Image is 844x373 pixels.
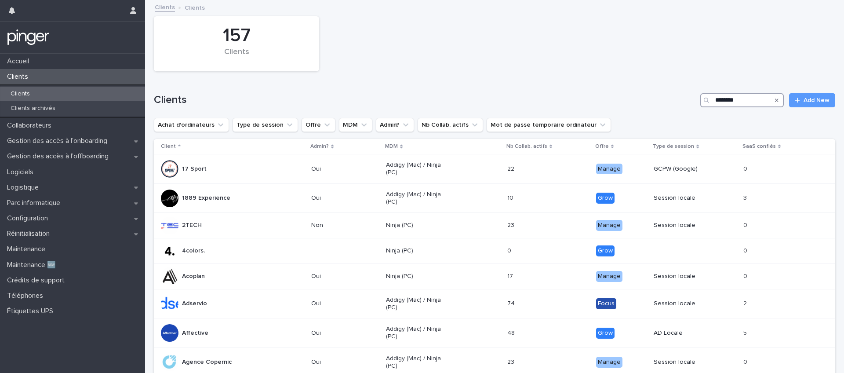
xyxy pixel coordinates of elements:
p: Clients [185,2,205,12]
tr: 4colors.-Ninja (PC)00 Grow-00 [154,238,835,264]
tr: 2TECHNonNinja (PC)2323 ManageSession locale00 [154,213,835,238]
p: 1889 Experience [182,194,230,202]
p: Addigy (Mac) / Ninja (PC) [386,355,449,370]
img: mTgBEunGTSyRkCgitkcU [7,29,50,46]
p: GCPW (Google) [654,165,717,173]
p: Réinitialisation [4,230,57,238]
div: Grow [596,245,615,256]
div: Manage [596,220,622,231]
div: Manage [596,164,622,175]
p: 0 [743,164,749,173]
p: MDM [385,142,398,151]
p: Addigy (Mac) / Ninja (PC) [386,161,449,176]
p: 0 [507,245,513,255]
p: Offre [595,142,609,151]
p: Gestion des accès à l’onboarding [4,137,114,145]
div: Focus [596,298,616,309]
tr: AcoplanOuiNinja (PC)1717 ManageSession locale00 [154,263,835,289]
p: 0 [743,271,749,280]
p: Crédits de support [4,276,72,285]
button: Mot de passe temporaire ordinateur [487,118,611,132]
p: SaaS confiés [742,142,776,151]
p: Ninja (PC) [386,222,449,229]
div: Grow [596,193,615,204]
p: 23 [507,357,516,366]
p: - [654,247,717,255]
tr: 1889 ExperienceOuiAddigy (Mac) / Ninja (PC)1010 GrowSession locale33 [154,183,835,213]
p: Oui [311,358,374,366]
div: Manage [596,271,622,282]
p: Non [311,222,374,229]
p: 74 [507,298,517,307]
p: Parc informatique [4,199,67,207]
p: Ninja (PC) [386,247,449,255]
p: - [311,247,374,255]
p: Session locale [654,273,717,280]
p: Adservio [182,300,207,307]
p: Addigy (Mac) / Ninja (PC) [386,191,449,206]
p: Clients archivés [4,105,62,112]
div: Clients [169,48,304,66]
p: Addigy (Mac) / Ninja (PC) [386,296,449,311]
p: Session locale [654,358,717,366]
p: Oui [311,194,374,202]
p: Configuration [4,214,55,223]
p: Oui [311,300,374,307]
p: Oui [311,329,374,337]
button: MDM [339,118,372,132]
p: 0 [743,357,749,366]
p: 10 [507,193,515,202]
div: 157 [169,25,304,47]
h1: Clients [154,94,697,106]
span: Add New [804,97,829,103]
p: 22 [507,164,516,173]
p: 23 [507,220,516,229]
button: Admin? [376,118,414,132]
p: Gestion des accès à l’offboarding [4,152,116,161]
p: Clients [4,90,37,98]
p: Session locale [654,222,717,229]
p: 5 [743,328,749,337]
tr: AffectiveOuiAddigy (Mac) / Ninja (PC)4848 GrowAD Locale55 [154,318,835,348]
p: Étiquettes UPS [4,307,60,315]
p: 3 [743,193,749,202]
p: Accueil [4,57,36,66]
p: Type de session [653,142,694,151]
p: Ninja (PC) [386,273,449,280]
p: Logiciels [4,168,40,176]
button: Nb Collab. actifs [418,118,483,132]
p: Client [161,142,176,151]
p: Nb Collab. actifs [506,142,547,151]
p: Clients [4,73,35,81]
input: Search [700,93,784,107]
tr: 17 SportOuiAddigy (Mac) / Ninja (PC)2222 ManageGCPW (Google)00 [154,154,835,184]
p: Addigy (Mac) / Ninja (PC) [386,325,449,340]
p: Maintenance 🆕 [4,261,63,269]
p: Oui [311,273,374,280]
p: Admin? [310,142,329,151]
p: Maintenance [4,245,52,253]
p: Logistique [4,183,46,192]
p: 48 [507,328,517,337]
a: Clients [155,2,175,12]
p: 0 [743,245,749,255]
div: Grow [596,328,615,339]
p: 2TECH [182,222,202,229]
p: Collaborateurs [4,121,58,130]
p: 17 [507,271,515,280]
p: 2 [743,298,749,307]
p: Agence Copernic [182,358,232,366]
p: Téléphones [4,292,50,300]
button: Offre [302,118,335,132]
div: Manage [596,357,622,368]
p: Session locale [654,300,717,307]
p: 0 [743,220,749,229]
p: Acoplan [182,273,205,280]
p: Oui [311,165,374,173]
p: Affective [182,329,208,337]
p: AD Locale [654,329,717,337]
p: 17 Sport [182,165,207,173]
p: 4colors. [182,247,205,255]
p: Session locale [654,194,717,202]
